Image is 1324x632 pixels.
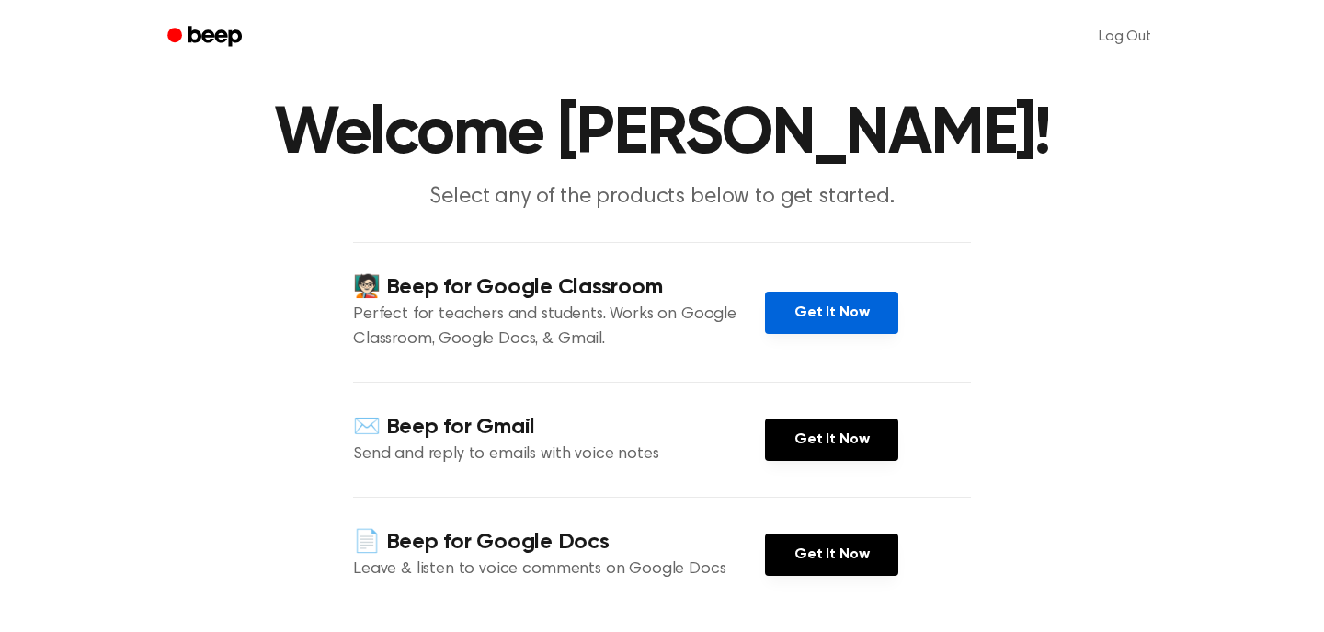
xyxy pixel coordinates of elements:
h1: Welcome [PERSON_NAME]! [191,101,1133,167]
a: Get It Now [765,534,898,576]
a: Get It Now [765,419,898,461]
p: Perfect for teachers and students. Works on Google Classroom, Google Docs, & Gmail. [353,303,765,352]
a: Get It Now [765,292,898,334]
h4: 🧑🏻‍🏫 Beep for Google Classroom [353,272,765,303]
p: Select any of the products below to get started. [309,182,1015,213]
a: Beep [154,19,258,55]
h4: 📄 Beep for Google Docs [353,527,765,557]
p: Send and reply to emails with voice notes [353,442,765,467]
h4: ✉️ Beep for Gmail [353,412,765,442]
a: Log Out [1080,15,1170,59]
p: Leave & listen to voice comments on Google Docs [353,557,765,582]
